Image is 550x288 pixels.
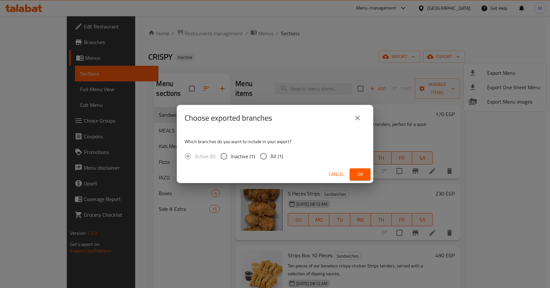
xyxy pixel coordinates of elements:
span: Ok [355,170,365,178]
button: Cancel [326,168,347,180]
button: Ok [350,168,371,180]
h2: Choose exported branches [185,113,272,123]
span: Inactive (1) [231,152,255,160]
span: Cancel [329,170,344,178]
p: Which branches do you want to include in your export? [185,138,365,145]
span: Active (0) [195,152,215,160]
button: close [350,110,365,126]
span: All (1) [270,152,283,160]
